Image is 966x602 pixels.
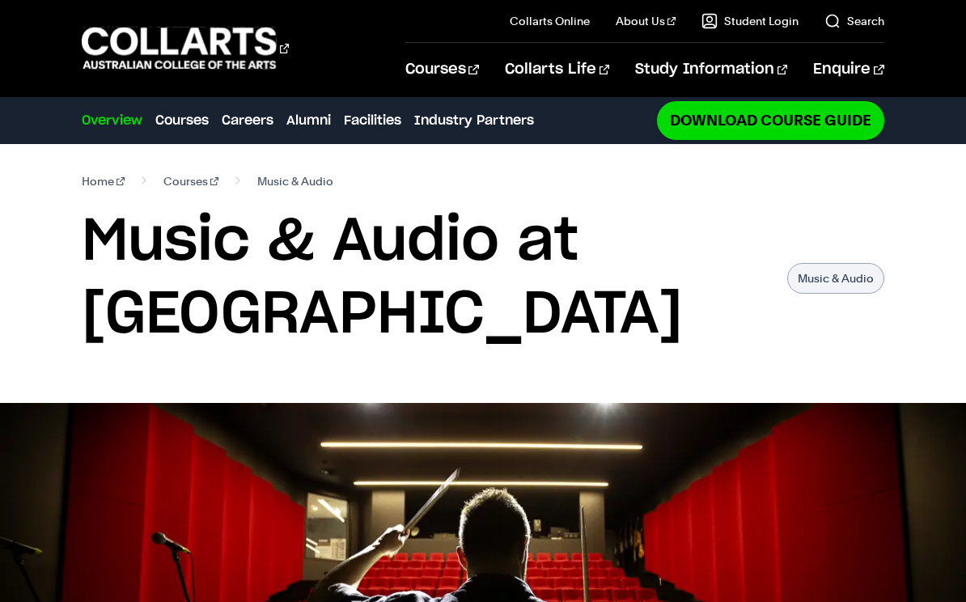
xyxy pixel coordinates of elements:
[414,111,534,130] a: Industry Partners
[82,111,142,130] a: Overview
[505,43,609,96] a: Collarts Life
[405,43,479,96] a: Courses
[616,13,676,29] a: About Us
[286,111,331,130] a: Alumni
[787,263,884,294] p: Music & Audio
[82,206,770,351] h1: Music & Audio at [GEOGRAPHIC_DATA]
[82,170,125,193] a: Home
[222,111,273,130] a: Careers
[82,25,289,71] div: Go to homepage
[163,170,218,193] a: Courses
[813,43,883,96] a: Enquire
[155,111,209,130] a: Courses
[635,43,787,96] a: Study Information
[257,170,333,193] span: Music & Audio
[510,13,590,29] a: Collarts Online
[344,111,401,130] a: Facilities
[824,13,884,29] a: Search
[701,13,799,29] a: Student Login
[657,101,884,139] a: Download Course Guide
